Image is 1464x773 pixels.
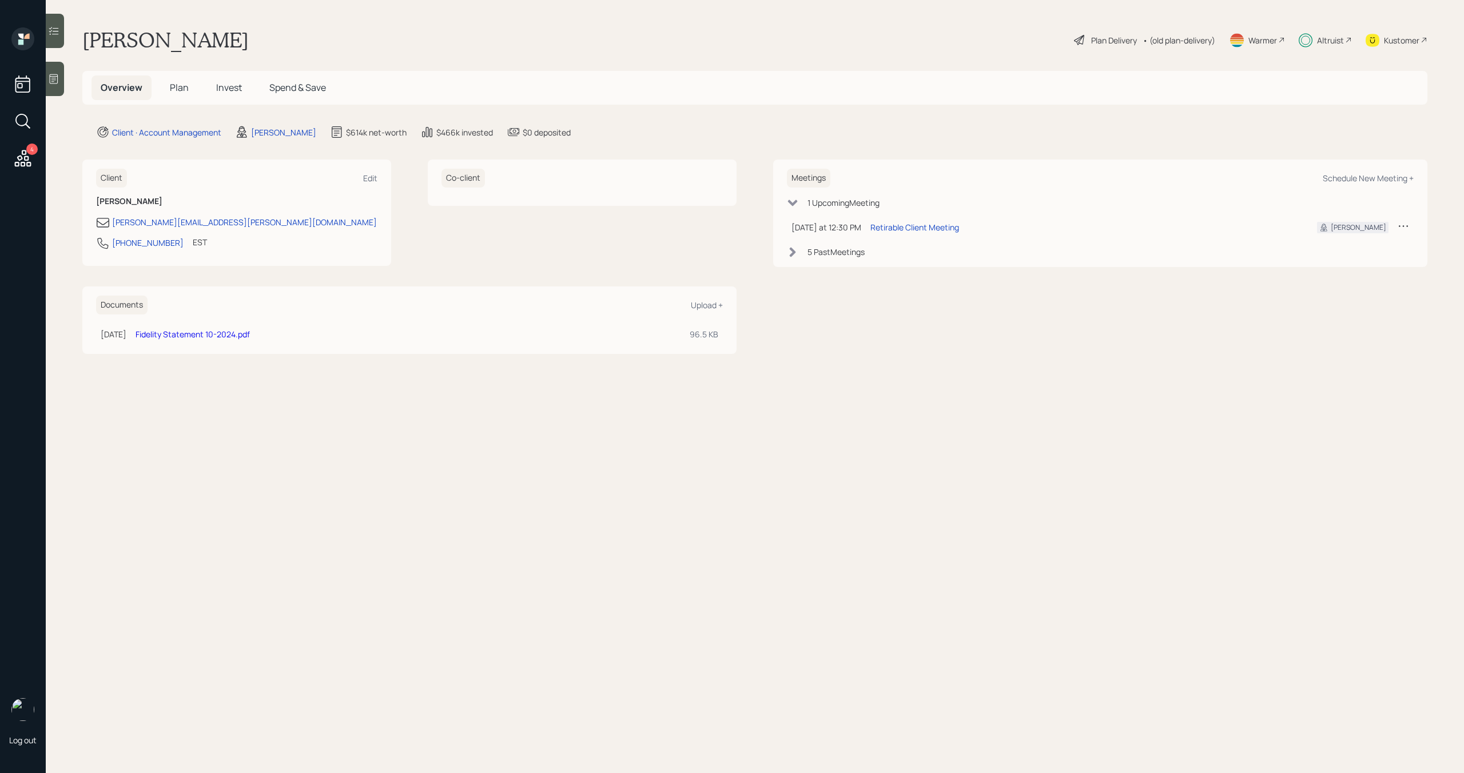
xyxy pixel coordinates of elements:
[791,221,861,233] div: [DATE] at 12:30 PM
[170,81,189,94] span: Plan
[112,126,221,138] div: Client · Account Management
[523,126,571,138] div: $0 deposited
[691,300,723,310] div: Upload +
[251,126,316,138] div: [PERSON_NAME]
[101,328,126,340] div: [DATE]
[9,735,37,746] div: Log out
[136,329,250,340] a: Fidelity Statement 10-2024.pdf
[1248,34,1277,46] div: Warmer
[1331,222,1386,233] div: [PERSON_NAME]
[82,27,249,53] h1: [PERSON_NAME]
[1143,34,1215,46] div: • (old plan-delivery)
[346,126,407,138] div: $614k net-worth
[96,197,377,206] h6: [PERSON_NAME]
[112,216,377,228] div: [PERSON_NAME][EMAIL_ADDRESS][PERSON_NAME][DOMAIN_NAME]
[787,169,830,188] h6: Meetings
[11,698,34,721] img: michael-russo-headshot.png
[26,144,38,155] div: 4
[269,81,326,94] span: Spend & Save
[1317,34,1344,46] div: Altruist
[363,173,377,184] div: Edit
[216,81,242,94] span: Invest
[807,246,865,258] div: 5 Past Meeting s
[1091,34,1137,46] div: Plan Delivery
[436,126,493,138] div: $466k invested
[112,237,184,249] div: [PHONE_NUMBER]
[193,236,207,248] div: EST
[101,81,142,94] span: Overview
[807,197,880,209] div: 1 Upcoming Meeting
[870,221,959,233] div: Retirable Client Meeting
[690,328,718,340] div: 96.5 KB
[1323,173,1414,184] div: Schedule New Meeting +
[96,296,148,314] h6: Documents
[1384,34,1419,46] div: Kustomer
[441,169,485,188] h6: Co-client
[96,169,127,188] h6: Client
